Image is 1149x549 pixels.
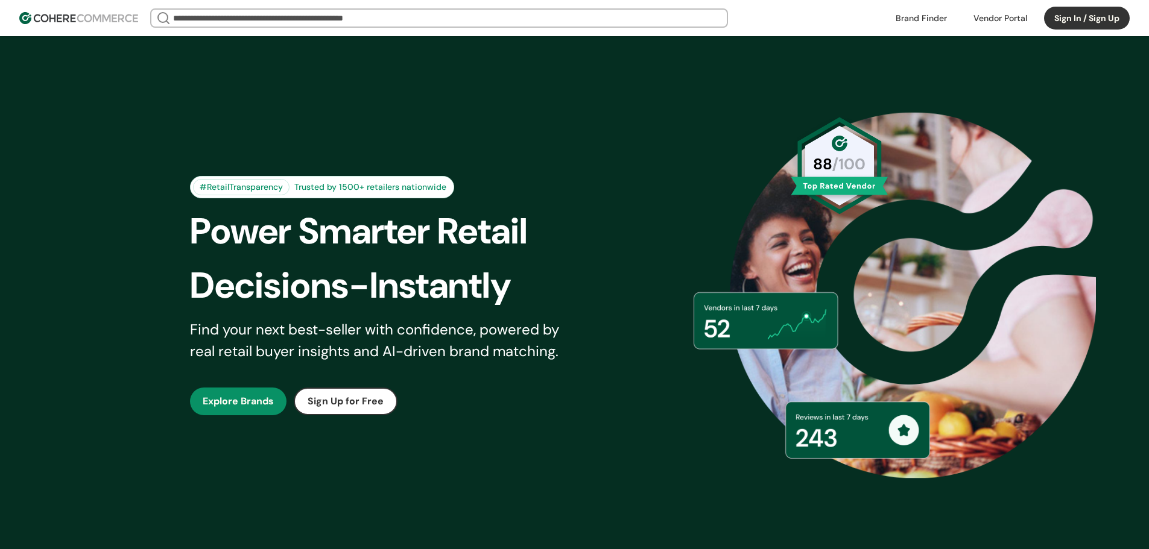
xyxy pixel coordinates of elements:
div: Find your next best-seller with confidence, powered by real retail buyer insights and AI-driven b... [190,319,575,362]
button: Sign Up for Free [294,387,397,415]
button: Sign In / Sign Up [1044,7,1130,30]
div: Decisions-Instantly [190,259,595,313]
img: Cohere Logo [19,12,138,24]
button: Explore Brands [190,387,286,415]
div: #RetailTransparency [193,179,290,195]
div: Trusted by 1500+ retailers nationwide [290,181,451,193]
div: Power Smarter Retail [190,204,595,259]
